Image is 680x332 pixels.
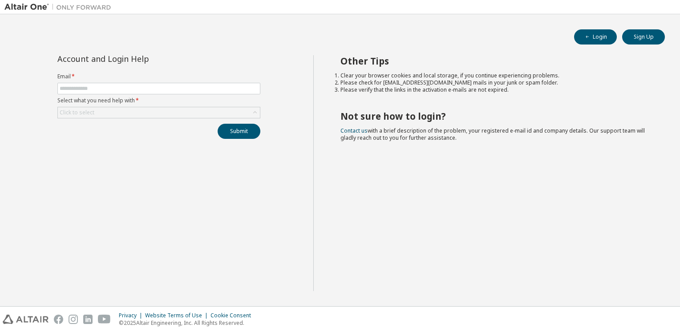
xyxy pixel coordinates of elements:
span: with a brief description of the problem, your registered e-mail id and company details. Our suppo... [340,127,645,142]
div: Click to select [60,109,94,116]
label: Select what you need help with [57,97,260,104]
button: Sign Up [622,29,665,45]
li: Please check for [EMAIL_ADDRESS][DOMAIN_NAME] mails in your junk or spam folder. [340,79,649,86]
li: Clear your browser cookies and local storage, if you continue experiencing problems. [340,72,649,79]
img: linkedin.svg [83,315,93,324]
img: Altair One [4,3,116,12]
p: © 2025 Altair Engineering, Inc. All Rights Reserved. [119,319,256,327]
div: Account and Login Help [57,55,220,62]
button: Login [574,29,617,45]
button: Submit [218,124,260,139]
li: Please verify that the links in the activation e-mails are not expired. [340,86,649,93]
img: altair_logo.svg [3,315,49,324]
div: Cookie Consent [210,312,256,319]
h2: Not sure how to login? [340,110,649,122]
label: Email [57,73,260,80]
img: youtube.svg [98,315,111,324]
div: Privacy [119,312,145,319]
img: facebook.svg [54,315,63,324]
div: Website Terms of Use [145,312,210,319]
img: instagram.svg [69,315,78,324]
a: Contact us [340,127,368,134]
h2: Other Tips [340,55,649,67]
div: Click to select [58,107,260,118]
